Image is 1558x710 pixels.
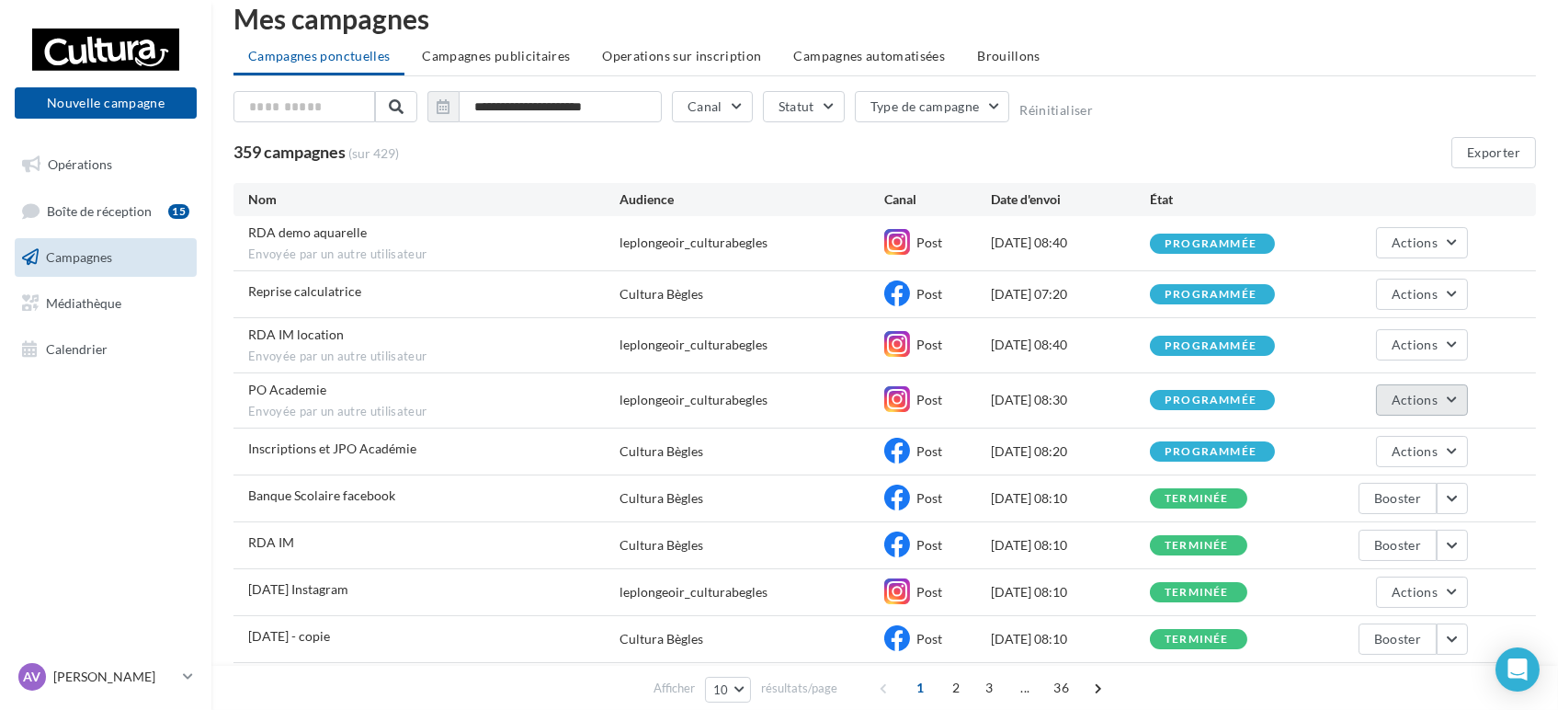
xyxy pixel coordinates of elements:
[11,284,200,323] a: Médiathèque
[53,668,176,686] p: [PERSON_NAME]
[233,5,1536,32] div: Mes campagnes
[1165,340,1257,352] div: programmée
[46,295,121,311] span: Médiathèque
[1376,279,1468,310] button: Actions
[1165,634,1229,646] div: terminée
[991,583,1150,601] div: [DATE] 08:10
[24,668,41,686] span: AV
[620,285,703,303] div: Cultura Bègles
[941,673,971,703] span: 2
[713,682,729,697] span: 10
[248,487,395,503] span: Banque Scolaire facebook
[916,631,942,647] span: Post
[991,190,1150,209] div: Date d'envoi
[916,392,942,407] span: Post
[1376,384,1468,416] button: Actions
[884,190,990,209] div: Canal
[422,48,570,63] span: Campagnes publicitaires
[620,234,768,252] div: leplongeoir_culturabegles
[1495,647,1540,692] div: Open Intercom Messenger
[916,337,942,352] span: Post
[168,204,189,219] div: 15
[916,584,942,600] span: Post
[620,489,703,508] div: Cultura Bègles
[48,156,112,172] span: Opérations
[1165,395,1257,407] div: programmée
[761,680,837,697] span: résultats/page
[763,91,845,122] button: Statut
[1046,673,1076,703] span: 36
[620,391,768,409] div: leplongeoir_culturabegles
[47,202,152,218] span: Boîte de réception
[855,91,1010,122] button: Type de campagne
[602,48,761,63] span: Operations sur inscription
[916,443,942,459] span: Post
[1376,329,1468,361] button: Actions
[1392,286,1438,302] span: Actions
[1376,577,1468,608] button: Actions
[620,536,703,555] div: Cultura Bègles
[248,283,361,299] span: Reprise calculatrice
[11,330,200,369] a: Calendrier
[248,534,294,550] span: RDA IM
[905,673,935,703] span: 1
[248,628,330,644] span: Assomption - copie
[248,349,620,365] span: Envoyée par un autre utilisateur
[1165,540,1229,552] div: terminée
[248,441,416,456] span: Inscriptions et JPO Académie
[916,235,942,250] span: Post
[916,537,942,553] span: Post
[654,680,695,697] span: Afficher
[233,142,346,162] span: 359 campagnes
[1392,392,1438,407] span: Actions
[991,630,1150,648] div: [DATE] 08:10
[991,336,1150,354] div: [DATE] 08:40
[916,490,942,506] span: Post
[672,91,753,122] button: Canal
[1359,483,1437,514] button: Booster
[1359,624,1437,655] button: Booster
[15,659,197,694] a: AV [PERSON_NAME]
[991,285,1150,303] div: [DATE] 07:20
[1165,289,1257,301] div: programmée
[991,442,1150,461] div: [DATE] 08:20
[1165,446,1257,458] div: programmée
[1392,584,1438,600] span: Actions
[11,191,200,231] a: Boîte de réception15
[974,673,1004,703] span: 3
[248,224,367,240] span: RDA demo aquarelle
[1359,530,1437,561] button: Booster
[991,234,1150,252] div: [DATE] 08:40
[977,48,1041,63] span: Brouillons
[1165,238,1257,250] div: programmée
[620,583,768,601] div: leplongeoir_culturabegles
[46,340,108,356] span: Calendrier
[11,145,200,184] a: Opérations
[620,336,768,354] div: leplongeoir_culturabegles
[1150,190,1309,209] div: État
[1165,587,1229,599] div: terminée
[248,581,348,597] span: Assomption Instagram
[46,249,112,265] span: Campagnes
[991,489,1150,508] div: [DATE] 08:10
[1392,337,1438,352] span: Actions
[1392,235,1438,250] span: Actions
[1165,493,1229,505] div: terminée
[620,630,703,648] div: Cultura Bègles
[1392,443,1438,459] span: Actions
[1376,436,1468,467] button: Actions
[705,677,752,703] button: 10
[11,238,200,277] a: Campagnes
[794,48,946,63] span: Campagnes automatisées
[248,246,620,263] span: Envoyée par un autre utilisateur
[916,286,942,302] span: Post
[1010,673,1040,703] span: ...
[248,404,620,420] span: Envoyée par un autre utilisateur
[620,442,703,461] div: Cultura Bègles
[1376,227,1468,258] button: Actions
[15,87,197,119] button: Nouvelle campagne
[1019,103,1093,118] button: Réinitialiser
[991,536,1150,555] div: [DATE] 08:10
[1451,137,1536,168] button: Exporter
[620,190,885,209] div: Audience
